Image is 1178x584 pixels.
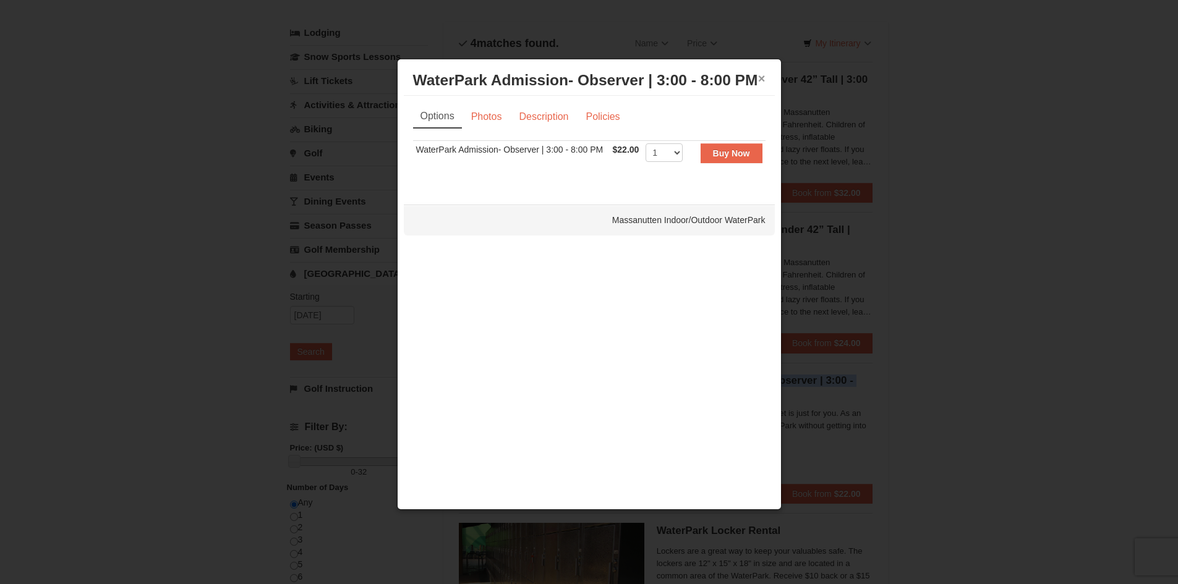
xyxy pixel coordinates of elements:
[404,205,775,235] div: Massanutten Indoor/Outdoor WaterPark
[413,71,766,90] h3: WaterPark Admission- Observer | 3:00 - 8:00 PM
[578,105,628,129] a: Policies
[613,145,639,154] span: $22.00
[413,140,610,171] td: WaterPark Admission- Observer | 3:00 - 8:00 PM
[701,143,762,163] button: Buy Now
[713,148,750,158] strong: Buy Now
[463,105,510,129] a: Photos
[413,105,462,129] a: Options
[758,72,766,85] button: ×
[511,105,576,129] a: Description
